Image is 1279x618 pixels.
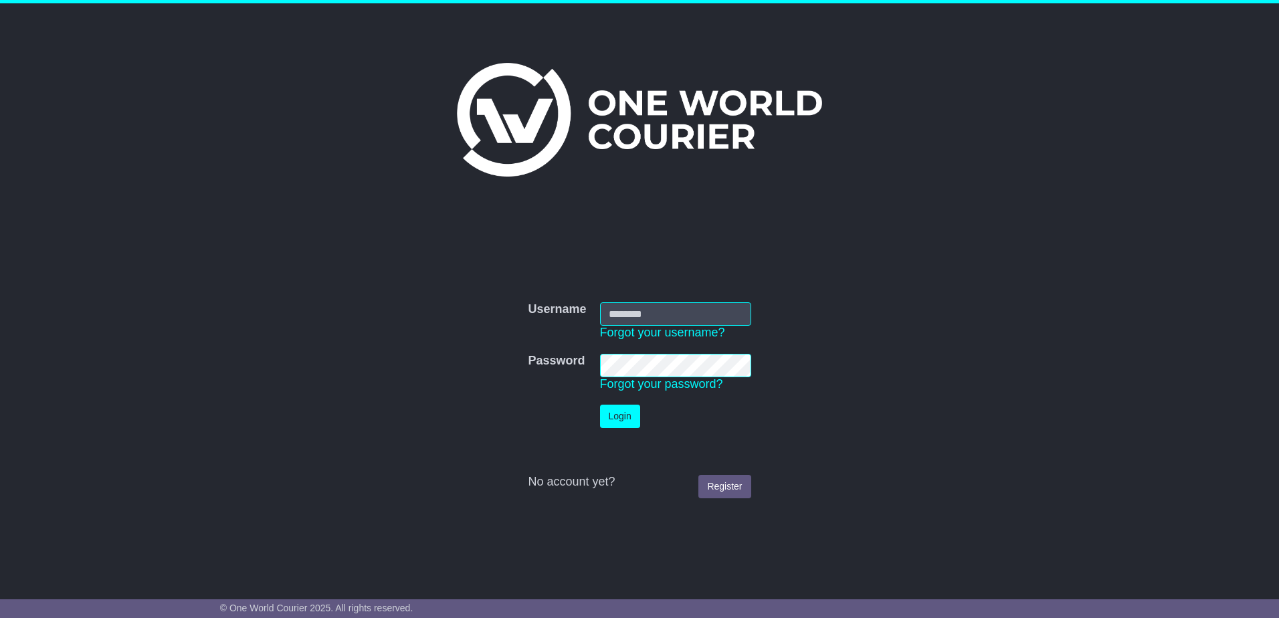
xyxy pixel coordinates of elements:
a: Forgot your username? [600,326,725,339]
button: Login [600,405,640,428]
div: No account yet? [528,475,751,490]
label: Password [528,354,585,369]
a: Forgot your password? [600,377,723,391]
a: Register [698,475,751,498]
img: One World [457,63,822,177]
label: Username [528,302,586,317]
span: © One World Courier 2025. All rights reserved. [220,603,413,613]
